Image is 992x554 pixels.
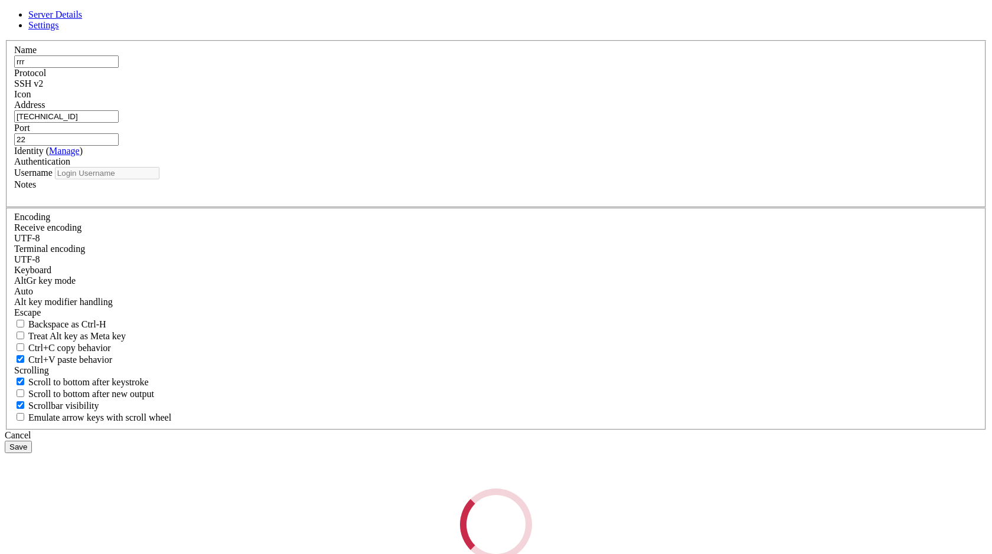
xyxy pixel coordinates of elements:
button: Save [5,441,32,453]
label: Identity [14,146,83,156]
input: Scrollbar visibility [17,401,24,409]
a: Settings [28,20,59,30]
label: Notes [14,179,36,189]
a: Server Details [28,9,82,19]
div: Cancel [5,430,987,441]
label: Address [14,100,45,110]
div: UTF-8 [14,233,978,244]
input: Host Name or IP [14,110,119,123]
input: Ctrl+C copy behavior [17,343,24,351]
label: Scroll to bottom after new output. [14,389,154,399]
input: Scroll to bottom after keystroke [17,378,24,385]
label: Port [14,123,30,133]
label: Whether to scroll to the bottom on any keystroke. [14,377,149,387]
span: Ctrl+V paste behavior [28,355,112,365]
label: When using the alternative screen buffer, and DECCKM (Application Cursor Keys) is active, mouse w... [14,412,171,422]
span: UTF-8 [14,254,40,264]
input: Scroll to bottom after new output [17,389,24,397]
div: UTF-8 [14,254,978,265]
span: Escape [14,307,41,317]
label: Protocol [14,68,46,78]
label: If true, the backspace should send BS ('\x08', aka ^H). Otherwise the backspace key should send '... [14,319,106,329]
input: Ctrl+V paste behavior [17,355,24,363]
label: Ctrl-C copies if true, send ^C to host if false. Ctrl-Shift-C sends ^C to host if true, copies if... [14,343,111,353]
label: Set the expected encoding for data received from the host. If the encodings do not match, visual ... [14,276,76,286]
span: Scroll to bottom after new output [28,389,154,399]
label: The vertical scrollbar mode. [14,401,99,411]
label: Name [14,45,37,55]
input: Backspace as Ctrl-H [17,320,24,327]
span: Scroll to bottom after keystroke [28,377,149,387]
div: SSH v2 [14,78,978,89]
label: The default terminal encoding. ISO-2022 enables character map translations (like graphics maps). ... [14,244,85,254]
input: Server Name [14,55,119,68]
label: Set the expected encoding for data received from the host. If the encodings do not match, visual ... [14,222,81,232]
input: Treat Alt key as Meta key [17,332,24,339]
input: Emulate arrow keys with scroll wheel [17,413,24,421]
label: Authentication [14,156,70,166]
a: Manage [49,146,80,156]
span: Scrollbar visibility [28,401,99,411]
label: Encoding [14,212,50,222]
div: Escape [14,307,978,318]
input: Port Number [14,133,119,146]
span: Emulate arrow keys with scroll wheel [28,412,171,422]
span: Ctrl+C copy behavior [28,343,111,353]
label: Ctrl+V pastes if true, sends ^V to host if false. Ctrl+Shift+V sends ^V to host if true, pastes i... [14,355,112,365]
label: Scrolling [14,365,49,375]
label: Username [14,168,53,178]
label: Icon [14,89,31,99]
span: ( ) [46,146,83,156]
label: Controls how the Alt key is handled. Escape: Send an ESC prefix. 8-Bit: Add 128 to the typed char... [14,297,113,307]
span: Auto [14,286,33,296]
span: SSH v2 [14,78,43,88]
label: Whether the Alt key acts as a Meta key or as a distinct Alt key. [14,331,126,341]
label: Keyboard [14,265,51,275]
input: Login Username [55,167,159,179]
span: Treat Alt key as Meta key [28,331,126,341]
span: Backspace as Ctrl-H [28,319,106,329]
span: UTF-8 [14,233,40,243]
div: Auto [14,286,978,297]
